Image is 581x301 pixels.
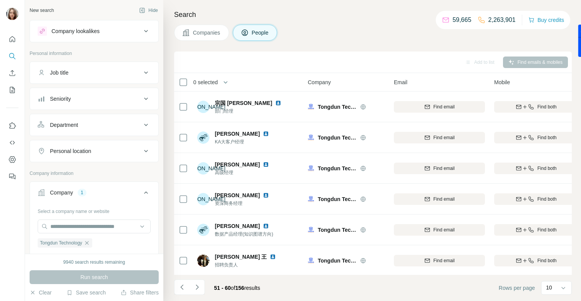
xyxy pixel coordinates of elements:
[30,50,159,57] p: Personal information
[318,134,356,141] span: Tongdun Technology
[63,259,125,266] div: 9940 search results remaining
[537,226,556,233] span: Find both
[308,104,314,110] img: Logo of Tongdun Technology
[394,101,485,113] button: Find email
[30,22,158,40] button: Company lookalikes
[215,161,260,168] span: [PERSON_NAME]
[6,153,18,166] button: Dashboard
[453,15,471,25] p: 59,665
[215,200,272,207] span: 资深商务经理
[231,285,236,291] span: of
[537,196,556,203] span: Find both
[494,224,578,236] button: Find both
[197,193,209,205] div: [PERSON_NAME]
[488,15,516,25] p: 2,263,901
[197,224,209,236] img: Avatar
[6,32,18,46] button: Quick start
[318,165,356,172] span: Tongdun Technology
[215,191,260,199] span: [PERSON_NAME]
[499,284,535,292] span: Rows per page
[263,161,269,168] img: LinkedIn logo
[494,78,510,86] span: Mobile
[537,165,556,172] span: Find both
[197,254,209,267] img: Avatar
[50,69,68,76] div: Job title
[394,255,485,266] button: Find email
[6,8,18,20] img: Avatar
[433,257,455,264] span: Find email
[537,134,556,141] span: Find both
[263,192,269,198] img: LinkedIn logo
[433,134,455,141] span: Find email
[215,253,267,261] span: [PERSON_NAME] 王
[197,131,209,144] img: Avatar
[6,119,18,133] button: Use Surfe on LinkedIn
[174,9,572,20] h4: Search
[214,285,231,291] span: 51 - 60
[494,163,578,174] button: Find both
[38,205,151,215] div: Select a company name or website
[66,289,106,296] button: Save search
[174,279,189,295] button: Navigate to previous page
[51,27,100,35] div: Company lookalikes
[494,255,578,266] button: Find both
[6,49,18,63] button: Search
[193,29,221,37] span: Companies
[270,254,276,260] img: LinkedIn logo
[6,66,18,80] button: Enrich CSV
[30,116,158,134] button: Department
[394,224,485,236] button: Find email
[38,253,64,260] button: Clear all
[121,289,159,296] button: Share filters
[537,257,556,264] span: Find both
[263,223,269,229] img: LinkedIn logo
[394,193,485,205] button: Find email
[215,108,284,115] span: 部门经理
[215,231,273,238] span: 数据产品经理(知识图谱方向)
[546,284,552,291] p: 10
[30,7,54,14] div: New search
[433,165,455,172] span: Find email
[193,78,218,86] span: 0 selected
[40,239,82,246] span: Tongdun Technology
[50,147,91,155] div: Personal location
[394,163,485,174] button: Find email
[215,130,260,138] span: [PERSON_NAME]
[494,132,578,143] button: Find both
[494,101,578,113] button: Find both
[394,132,485,143] button: Find email
[433,103,455,110] span: Find email
[275,100,281,106] img: LinkedIn logo
[30,142,158,160] button: Personal location
[308,165,314,171] img: Logo of Tongdun Technology
[318,195,356,203] span: Tongdun Technology
[528,15,564,25] button: Buy credits
[308,196,314,202] img: Logo of Tongdun Technology
[30,63,158,82] button: Job title
[6,136,18,150] button: Use Surfe API
[30,90,158,108] button: Seniority
[494,193,578,205] button: Find both
[318,257,356,264] span: Tongdun Technology
[50,95,71,103] div: Seniority
[215,169,272,176] span: 高级经理
[555,275,573,293] iframe: Intercom live chat
[6,83,18,97] button: My lists
[433,196,455,203] span: Find email
[215,222,260,230] span: [PERSON_NAME]
[50,189,73,196] div: Company
[30,183,158,205] button: Company1
[318,226,356,234] span: Tongdun Technology
[433,226,455,233] span: Find email
[214,285,260,291] span: results
[318,103,356,111] span: Tongdun Technology
[134,5,163,16] button: Hide
[394,78,407,86] span: Email
[308,258,314,264] img: Logo of Tongdun Technology
[537,103,556,110] span: Find both
[50,121,78,129] div: Department
[235,285,244,291] span: 156
[197,101,209,113] div: [PERSON_NAME]
[189,279,205,295] button: Navigate to next page
[308,135,314,141] img: Logo of Tongdun Technology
